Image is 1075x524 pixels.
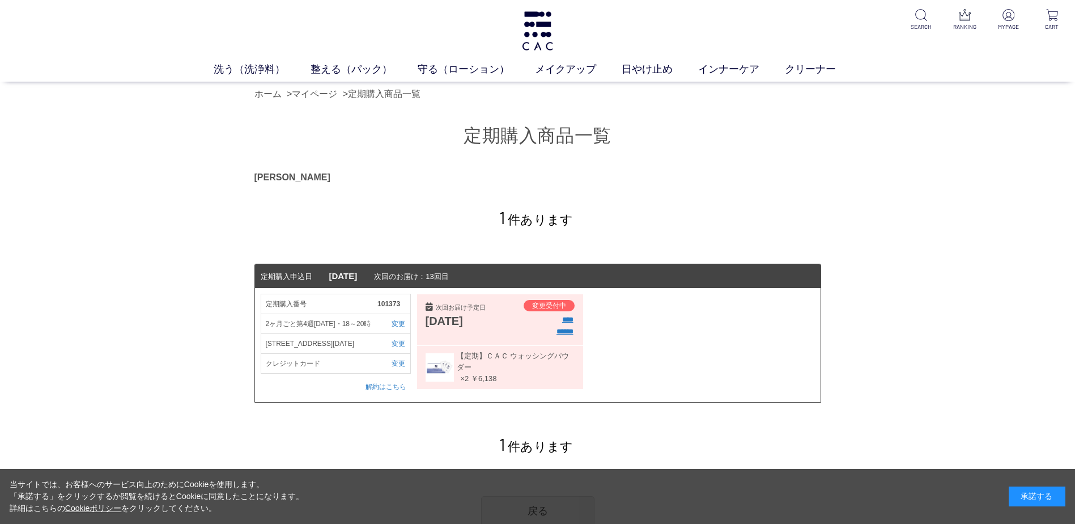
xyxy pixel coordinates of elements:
span: 定期購入番号 [266,299,378,309]
a: ホーム [254,89,282,99]
a: メイクアップ [535,62,622,77]
span: 件あります [499,440,573,454]
img: 060004t.jpg [426,353,454,382]
a: RANKING [951,9,979,31]
a: 洗う（洗浄料） [214,62,311,77]
a: 変更 [377,319,405,329]
span: クレジットカード [266,358,378,369]
a: 変更 [377,358,405,369]
span: 【定期】ＣＡＣ ウォッシングパウダー [454,350,575,373]
p: RANKING [951,23,979,31]
a: MYPAGE [995,9,1022,31]
p: SEARCH [907,23,935,31]
div: 当サイトでは、お客様へのサービス向上のためにCookieを使用します。 「承諾する」をクリックするか閲覧を続けるとCookieに同意したことになります。 詳細はこちらの をクリックしてください。 [10,479,304,514]
a: Cookieポリシー [65,504,122,513]
a: 定期購入商品一覧 [348,89,420,99]
a: インナーケア [698,62,785,77]
dt: 次回のお届け：13回目 [255,264,821,289]
span: 変更受付中 [532,302,566,310]
li: > [287,87,340,101]
span: [DATE] [329,271,358,281]
a: CART [1038,9,1066,31]
a: クリーナー [785,62,861,77]
div: 次回お届け予定日 [426,303,517,312]
div: [DATE] [426,312,517,329]
a: マイページ [292,89,337,99]
a: 変更 [377,339,405,349]
h1: 定期購入商品一覧 [254,124,821,148]
span: 2ヶ月ごと第4週[DATE]・18～20時 [266,319,378,329]
img: logo [520,11,555,50]
div: [PERSON_NAME] [254,171,821,184]
li: > [343,87,423,101]
p: CART [1038,23,1066,31]
a: 整える（パック） [311,62,418,77]
a: 日やけ止め [622,62,698,77]
div: 承諾する [1009,487,1065,506]
span: ×2 [454,373,469,384]
span: 101373 [377,299,405,309]
span: 件あります [499,213,573,227]
p: MYPAGE [995,23,1022,31]
span: 定期購入申込日 [261,272,312,281]
a: 守る（ローション） [418,62,535,77]
a: SEARCH [907,9,935,31]
span: ￥6,138 [471,374,497,383]
span: 1 [499,207,505,227]
span: [STREET_ADDRESS][DATE] [266,339,378,349]
a: 解約はこちら [366,383,406,391]
span: 1 [499,434,505,454]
